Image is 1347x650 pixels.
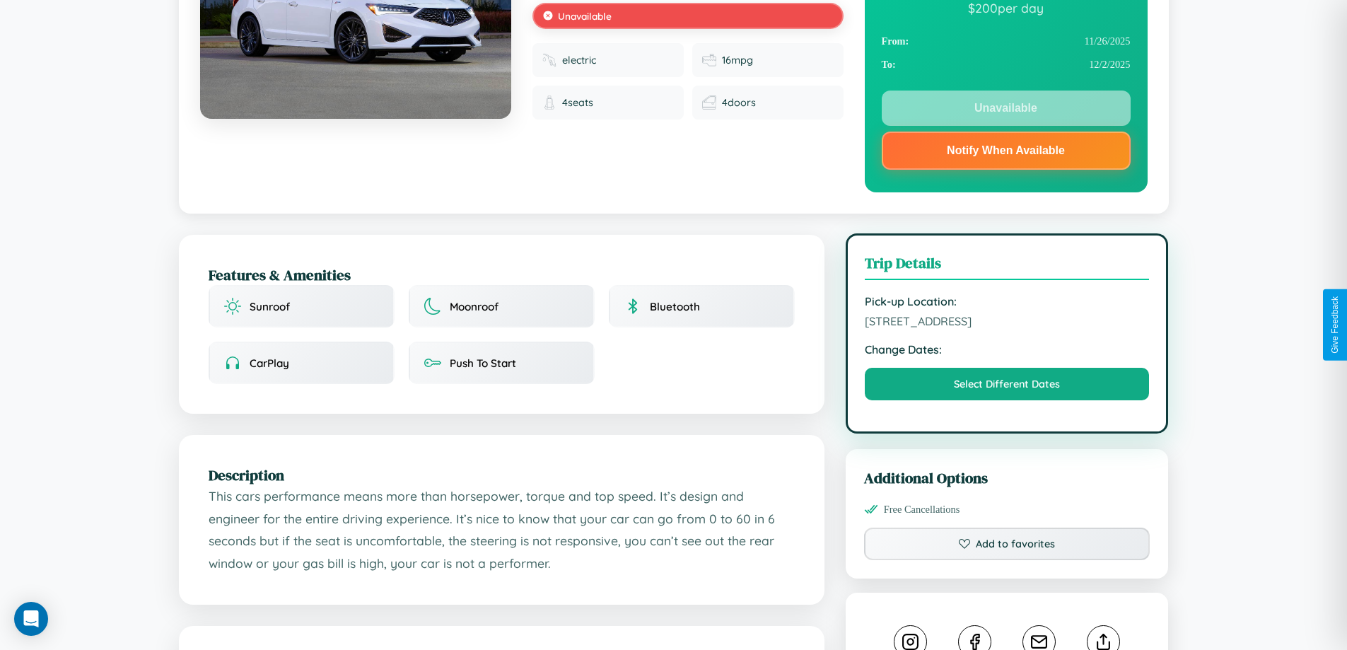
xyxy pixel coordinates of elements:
div: 11 / 26 / 2025 [882,30,1131,53]
span: Moonroof [450,300,498,313]
div: 12 / 2 / 2025 [882,53,1131,76]
span: Free Cancellations [884,504,960,516]
span: Push To Start [450,356,516,370]
strong: From: [882,35,909,47]
span: [STREET_ADDRESS] [865,314,1150,328]
h2: Description [209,465,795,485]
div: Give Feedback [1330,296,1340,354]
strong: Pick-up Location: [865,294,1150,308]
h3: Additional Options [864,468,1150,488]
p: This cars performance means more than horsepower, torque and top speed. It’s design and engineer ... [209,485,795,575]
strong: To: [882,59,896,71]
button: Select Different Dates [865,368,1150,400]
span: Sunroof [250,300,290,313]
span: Bluetooth [650,300,700,313]
span: 16 mpg [722,54,753,66]
span: electric [562,54,596,66]
span: CarPlay [250,356,289,370]
button: Unavailable [882,91,1131,126]
img: Fuel efficiency [702,53,716,67]
strong: Change Dates: [865,342,1150,356]
img: Seats [542,95,556,110]
h2: Features & Amenities [209,265,795,285]
img: Fuel type [542,53,556,67]
h3: Trip Details [865,253,1150,280]
button: Add to favorites [864,528,1150,560]
button: Notify When Available [882,132,1131,170]
span: 4 doors [722,96,756,109]
img: Doors [702,95,716,110]
div: Open Intercom Messenger [14,602,48,636]
span: 4 seats [562,96,593,109]
span: Unavailable [558,10,612,22]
